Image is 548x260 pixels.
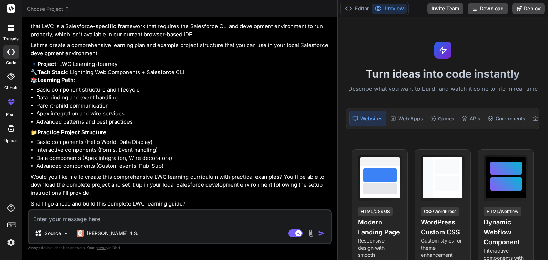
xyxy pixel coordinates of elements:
[36,110,330,118] li: Apex integration and wire services
[318,230,325,237] img: icon
[31,60,330,84] p: 🔹 : LWC Learning Journey 🔧 : Lightning Web Components + Salesforce CLI 📚 :
[349,111,386,126] div: Websites
[342,67,544,80] h1: Turn ideas into code instantly
[468,3,508,14] button: Download
[31,173,330,197] p: Would you like me to create this comprehensive LWC learning curriculum with practical examples? Y...
[37,77,73,83] strong: Learning Path
[512,3,545,14] button: Deploy
[37,69,67,76] strong: Tech Stack
[342,4,372,14] button: Editor
[484,217,528,247] h4: Dynamic Webflow Component
[421,207,459,216] div: CSS/WordPress
[358,217,402,237] h4: Modern Landing Page
[36,94,330,102] li: Data binding and event handling
[459,111,483,126] div: APIs
[31,129,330,137] p: 📁 :
[372,4,407,14] button: Preview
[427,3,463,14] button: Invite Team
[77,230,84,237] img: Claude 4 Sonnet
[63,230,69,236] img: Pick Models
[37,61,56,67] strong: Project
[36,162,330,170] li: Advanced components (Custom events, Pub-Sub)
[36,118,330,126] li: Advanced patterns and best practices
[31,41,330,57] p: Let me create a comprehensive learning plan and example project structure that you can use in you...
[31,200,330,208] p: Shall I go ahead and build this complete LWC learning guide?
[6,60,16,66] label: code
[421,217,465,237] h4: WordPress Custom CSS
[36,138,330,146] li: Basic components (Hello World, Data Display)
[6,111,16,118] label: prem
[28,244,332,251] p: Always double-check its answers. Your in Bind
[36,146,330,154] li: Interactive components (Forms, Event handling)
[27,5,70,12] span: Choose Project
[36,102,330,110] li: Parent-child communication
[307,229,315,238] img: attachment
[87,230,140,237] p: [PERSON_NAME] 4 S..
[31,15,330,39] p: I'd love to help you learn Lightning Web Components (LWC) from beginner to advanced level! Howeve...
[36,86,330,94] li: Basic component structure and lifecycle
[485,111,528,126] div: Components
[387,111,426,126] div: Web Apps
[342,84,544,94] p: Describe what you want to build, and watch it come to life in real-time
[45,230,61,237] p: Source
[36,154,330,162] li: Data components (Apex integration, Wire decorators)
[427,111,457,126] div: Games
[37,129,106,136] strong: Practice Project Structure
[4,138,18,144] label: Upload
[358,207,393,216] div: HTML/CSS/JS
[484,207,521,216] div: HTML/Webflow
[421,237,465,259] p: Custom styles for theme enhancement
[3,36,19,42] label: threads
[96,245,108,250] span: privacy
[4,85,17,91] label: GitHub
[5,236,17,249] img: settings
